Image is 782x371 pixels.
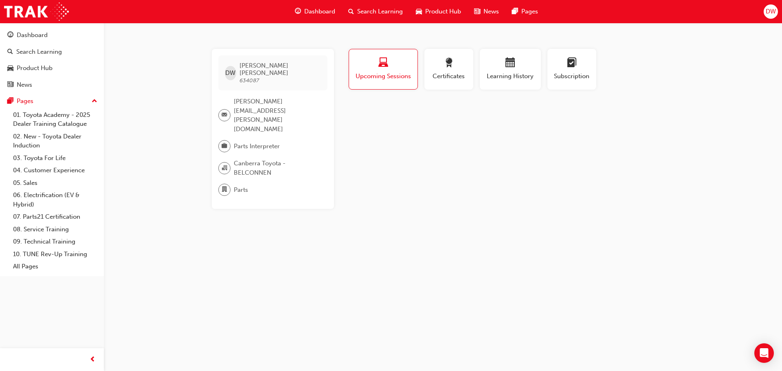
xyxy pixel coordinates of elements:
a: Search Learning [3,44,101,59]
span: search-icon [7,48,13,56]
a: car-iconProduct Hub [409,3,468,20]
span: Learning History [486,72,535,81]
a: 09. Technical Training [10,235,101,248]
span: Dashboard [304,7,335,16]
span: organisation-icon [222,163,227,173]
span: News [483,7,499,16]
span: pages-icon [512,7,518,17]
a: guage-iconDashboard [288,3,342,20]
span: guage-icon [7,32,13,39]
span: department-icon [222,184,227,195]
span: car-icon [7,65,13,72]
button: DW [764,4,778,19]
span: up-icon [92,96,97,107]
a: 02. New - Toyota Dealer Induction [10,130,101,152]
button: Subscription [547,49,596,90]
span: Pages [521,7,538,16]
span: DW [766,7,776,16]
span: Product Hub [425,7,461,16]
span: Upcoming Sessions [355,72,411,81]
div: Dashboard [17,31,48,40]
span: [PERSON_NAME][EMAIL_ADDRESS][PERSON_NAME][DOMAIN_NAME] [234,97,321,134]
div: News [17,80,32,90]
a: news-iconNews [468,3,505,20]
span: car-icon [416,7,422,17]
a: search-iconSearch Learning [342,3,409,20]
span: briefcase-icon [222,141,227,151]
span: Subscription [554,72,590,81]
a: 03. Toyota For Life [10,152,101,165]
span: award-icon [444,58,454,69]
button: Pages [3,94,101,109]
button: Learning History [480,49,541,90]
span: news-icon [7,81,13,89]
span: prev-icon [90,355,96,365]
a: All Pages [10,260,101,273]
div: Open Intercom Messenger [754,343,774,363]
span: 634087 [239,77,259,84]
button: DashboardSearch LearningProduct HubNews [3,26,101,94]
span: Certificates [431,72,467,81]
a: News [3,77,101,92]
a: Dashboard [3,28,101,43]
span: search-icon [348,7,354,17]
span: Parts [234,185,248,195]
span: email-icon [222,110,227,121]
a: Product Hub [3,61,101,76]
span: pages-icon [7,98,13,105]
span: calendar-icon [505,58,515,69]
a: 07. Parts21 Certification [10,211,101,223]
button: Upcoming Sessions [349,49,418,90]
button: Certificates [424,49,473,90]
a: 08. Service Training [10,223,101,236]
div: Search Learning [16,47,62,57]
span: learningplan-icon [567,58,577,69]
span: Parts Interpreter [234,142,280,151]
a: 05. Sales [10,177,101,189]
a: 06. Electrification (EV & Hybrid) [10,189,101,211]
span: Canberra Toyota - BELCONNEN [234,159,321,177]
a: 01. Toyota Academy - 2025 Dealer Training Catalogue [10,109,101,130]
span: DW [225,68,235,78]
a: 10. TUNE Rev-Up Training [10,248,101,261]
span: laptop-icon [378,58,388,69]
span: Search Learning [357,7,403,16]
a: 04. Customer Experience [10,164,101,177]
span: guage-icon [295,7,301,17]
span: [PERSON_NAME] [PERSON_NAME] [239,62,321,77]
div: Product Hub [17,64,53,73]
a: pages-iconPages [505,3,545,20]
span: news-icon [474,7,480,17]
div: Pages [17,97,33,106]
img: Trak [4,2,69,21]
